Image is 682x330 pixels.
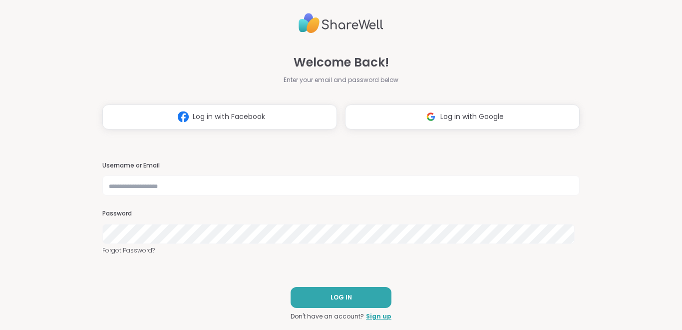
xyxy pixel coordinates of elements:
[102,209,580,218] h3: Password
[366,312,391,321] a: Sign up
[174,107,193,126] img: ShareWell Logomark
[102,104,337,129] button: Log in with Facebook
[421,107,440,126] img: ShareWell Logomark
[331,293,352,302] span: LOG IN
[193,111,265,122] span: Log in with Facebook
[102,161,580,170] h3: Username or Email
[102,246,580,255] a: Forgot Password?
[440,111,504,122] span: Log in with Google
[294,53,389,71] span: Welcome Back!
[284,75,398,84] span: Enter your email and password below
[291,287,391,308] button: LOG IN
[291,312,364,321] span: Don't have an account?
[299,9,383,37] img: ShareWell Logo
[345,104,580,129] button: Log in with Google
